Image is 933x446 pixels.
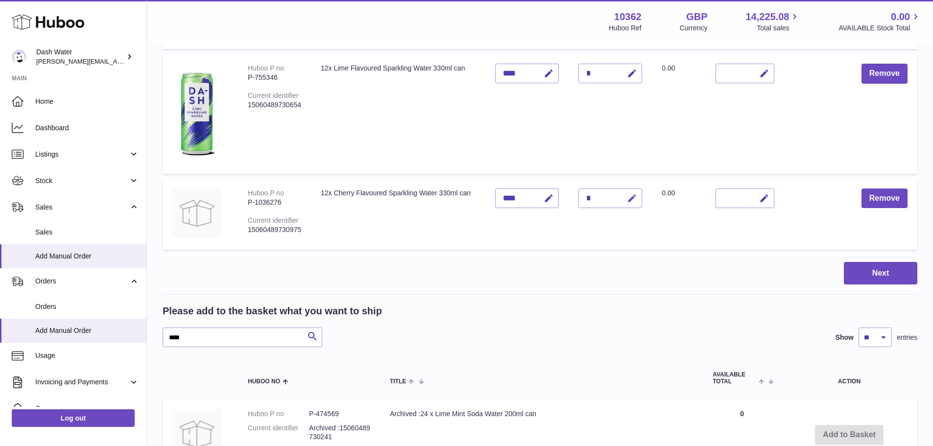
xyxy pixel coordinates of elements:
[781,362,917,394] th: Action
[680,23,708,33] div: Currency
[686,10,707,23] strong: GBP
[248,189,284,197] div: Huboo P no
[12,409,135,427] a: Log out
[35,326,139,335] span: Add Manual Order
[35,228,139,237] span: Sales
[248,64,284,72] div: Huboo P no
[248,423,309,442] dt: Current identifier
[35,97,139,106] span: Home
[35,176,129,186] span: Stock
[248,216,299,224] div: Current identifier
[713,372,756,384] span: AVAILABLE Total
[838,23,921,33] span: AVAILABLE Stock Total
[35,404,139,413] span: Cases
[163,305,382,318] h2: Please add to the basket what you want to ship
[35,351,139,360] span: Usage
[757,23,800,33] span: Total sales
[35,123,139,133] span: Dashboard
[614,10,642,23] strong: 10362
[662,189,675,197] span: 0.00
[248,378,280,385] span: Huboo no
[311,54,485,174] td: 12x Lime Flavoured Sparkling Water 330ml can
[838,10,921,33] a: 0.00 AVAILABLE Stock Total
[248,409,309,419] dt: Huboo P no
[390,378,406,385] span: Title
[309,409,370,419] dd: P-474569
[172,64,221,162] img: 12x Lime Flavoured Sparkling Water 330ml can
[745,10,789,23] span: 14,225.08
[12,49,26,64] img: james@dash-water.com
[311,179,485,250] td: 12x Cherry Flavoured Sparkling Water 330ml can
[35,203,129,212] span: Sales
[172,188,221,237] img: 12x Cherry Flavoured Sparkling Water 330ml can
[248,225,301,235] div: 15060489730975
[745,10,800,33] a: 14,225.08 Total sales
[662,64,675,72] span: 0.00
[35,252,139,261] span: Add Manual Order
[248,73,301,82] div: P-755346
[36,47,124,66] div: Dash Water
[861,64,908,84] button: Remove
[248,92,299,99] div: Current identifier
[36,57,196,65] span: [PERSON_NAME][EMAIL_ADDRESS][DOMAIN_NAME]
[609,23,642,33] div: Huboo Ref
[35,150,129,159] span: Listings
[309,423,370,442] dd: Archived :15060489730241
[861,188,908,209] button: Remove
[248,198,301,207] div: P-1036276
[35,377,129,387] span: Invoicing and Payments
[35,277,129,286] span: Orders
[35,302,139,311] span: Orders
[248,100,301,110] div: 15060489730654
[836,333,854,342] label: Show
[844,262,917,285] button: Next
[891,10,910,23] span: 0.00
[897,333,917,342] span: entries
